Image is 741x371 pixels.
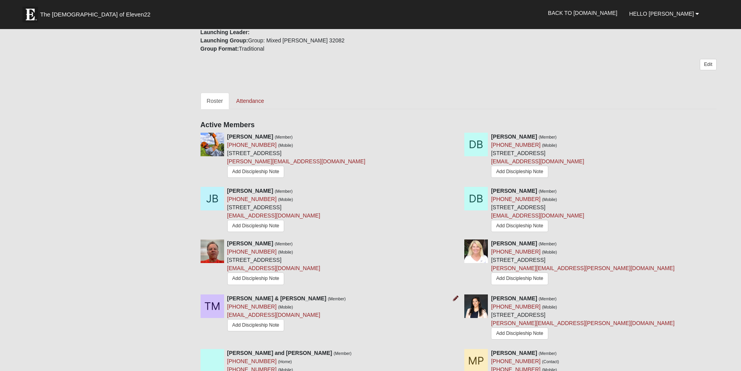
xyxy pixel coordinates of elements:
a: Add Discipleship Note [491,166,548,178]
strong: [PERSON_NAME] [491,295,537,302]
a: Add Discipleship Note [491,327,548,340]
a: Add Discipleship Note [227,166,285,178]
a: [PHONE_NUMBER] [227,196,277,202]
small: (Member) [539,351,557,356]
a: [PERSON_NAME][EMAIL_ADDRESS][PERSON_NAME][DOMAIN_NAME] [491,265,675,271]
strong: [PERSON_NAME] [491,188,537,194]
a: [EMAIL_ADDRESS][DOMAIN_NAME] [227,312,320,318]
strong: [PERSON_NAME] & [PERSON_NAME] [227,295,327,302]
div: [STREET_ADDRESS] [227,187,320,234]
a: [PHONE_NUMBER] [491,303,540,310]
div: [STREET_ADDRESS] [491,133,584,180]
a: [EMAIL_ADDRESS][DOMAIN_NAME] [491,158,584,164]
small: (Member) [275,241,293,246]
div: [STREET_ADDRESS] [491,187,584,234]
a: [PHONE_NUMBER] [227,303,277,310]
a: Roster [201,93,229,109]
a: Attendance [230,93,270,109]
strong: [PERSON_NAME] [491,133,537,140]
h4: Active Members [201,121,717,130]
small: (Mobile) [542,197,557,202]
a: [EMAIL_ADDRESS][DOMAIN_NAME] [227,265,320,271]
small: (Mobile) [542,143,557,148]
small: (Member) [539,241,557,246]
small: (Mobile) [278,143,293,148]
a: The [DEMOGRAPHIC_DATA] of Eleven22 [18,3,175,22]
strong: Launching Leader: [201,29,250,35]
strong: [PERSON_NAME] [491,240,537,247]
a: [PHONE_NUMBER] [227,249,277,255]
a: Add Discipleship Note [491,220,548,232]
a: [EMAIL_ADDRESS][DOMAIN_NAME] [491,212,584,219]
a: [PERSON_NAME][EMAIL_ADDRESS][PERSON_NAME][DOMAIN_NAME] [491,320,675,326]
a: [PHONE_NUMBER] [227,142,277,148]
a: Add Discipleship Note [227,220,285,232]
small: (Mobile) [542,250,557,254]
small: (Member) [275,189,293,194]
a: [EMAIL_ADDRESS][DOMAIN_NAME] [227,212,320,219]
a: Add Discipleship Note [491,272,548,285]
small: (Member) [334,351,352,356]
strong: [PERSON_NAME] [227,188,273,194]
strong: [PERSON_NAME] and [PERSON_NAME] [227,350,332,356]
div: [STREET_ADDRESS] [227,133,365,181]
small: (Member) [539,296,557,301]
a: Add Discipleship Note [227,272,285,285]
div: [STREET_ADDRESS] [491,239,675,288]
strong: Group Format: [201,46,239,52]
small: (Mobile) [278,197,293,202]
small: (Mobile) [278,250,293,254]
span: The [DEMOGRAPHIC_DATA] of Eleven22 [40,11,150,18]
span: Hello [PERSON_NAME] [629,11,694,17]
div: [STREET_ADDRESS] [227,239,320,287]
small: (Member) [275,135,293,139]
a: [PHONE_NUMBER] [491,196,540,202]
a: Edit [700,59,717,70]
small: (Member) [539,189,557,194]
a: [PERSON_NAME][EMAIL_ADDRESS][DOMAIN_NAME] [227,158,365,164]
small: (Mobile) [542,305,557,309]
a: Back to [DOMAIN_NAME] [542,3,623,23]
a: [PHONE_NUMBER] [491,249,540,255]
a: Hello [PERSON_NAME] [623,4,705,24]
small: (Mobile) [278,305,293,309]
strong: Launching Group: [201,37,248,44]
strong: [PERSON_NAME] [227,133,273,140]
img: Eleven22 logo [22,7,38,22]
a: Add Discipleship Note [227,319,285,331]
strong: [PERSON_NAME] [227,240,273,247]
small: (Member) [328,296,346,301]
small: (Member) [539,135,557,139]
a: [PHONE_NUMBER] [491,142,540,148]
div: [STREET_ADDRESS] [491,294,675,343]
strong: [PERSON_NAME] [491,350,537,356]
